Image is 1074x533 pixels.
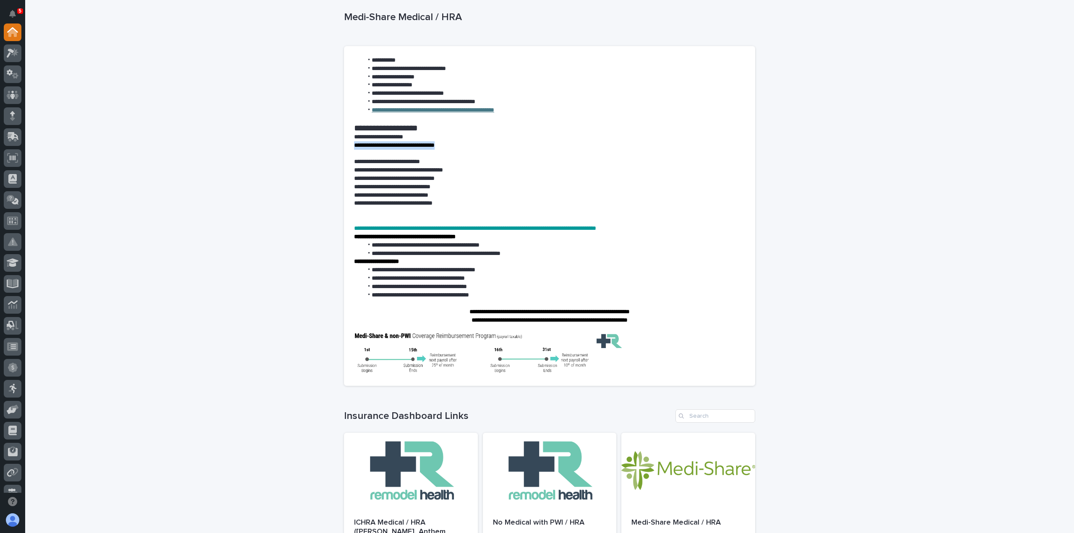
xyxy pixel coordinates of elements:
[5,102,49,117] a: 📖Help Docs
[4,5,21,23] button: Notifications
[61,106,107,114] span: Onboarding Call
[493,518,607,528] p: No Medical with PWI / HRA
[8,33,153,47] p: Welcome 👋
[29,138,117,145] div: We're offline, we will be back soon!
[83,155,102,161] span: Pylon
[631,518,745,528] p: Medi-Share Medical / HRA
[59,155,102,161] a: Powered byPylon
[4,493,21,510] button: Open support chat
[18,8,21,14] p: 5
[49,102,110,117] a: 🔗Onboarding Call
[8,47,153,60] p: How can we help?
[344,11,752,23] p: Medi-Share Medical / HRA
[344,410,672,422] h1: Insurance Dashboard Links
[675,409,755,423] input: Search
[17,106,46,114] span: Help Docs
[4,511,21,529] button: users-avatar
[52,107,59,113] div: 🔗
[8,8,25,25] img: Stacker
[10,10,21,23] div: Notifications5
[8,107,15,113] div: 📖
[8,130,23,145] img: 1736555164131-43832dd5-751b-4058-ba23-39d91318e5a0
[143,132,153,142] button: Start new chat
[29,130,138,138] div: Start new chat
